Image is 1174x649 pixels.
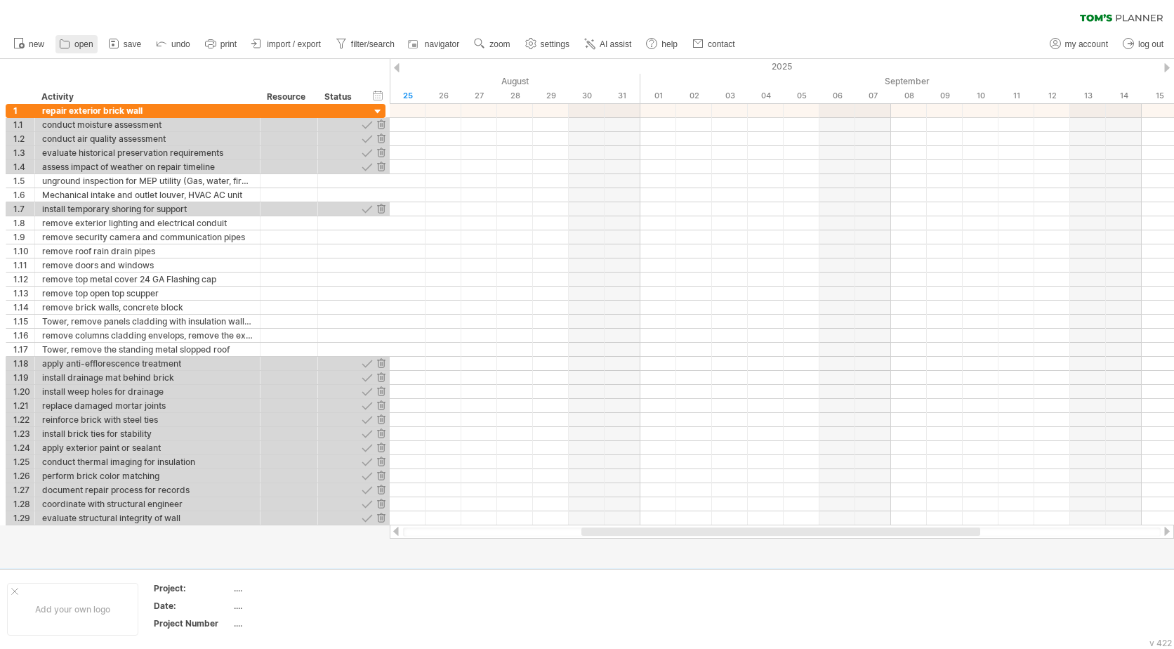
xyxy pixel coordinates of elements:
div: v 422 [1149,638,1172,648]
div: approve [360,160,374,173]
div: remove [374,497,388,511]
div: .... [234,600,352,612]
div: 1.8 [13,216,34,230]
span: new [29,39,44,49]
div: Saturday, 13 September 2025 [1070,88,1106,103]
div: remove columns cladding envelops, remove the exterior sheathing [42,329,253,342]
div: 1.13 [13,287,34,300]
div: approve [360,413,374,426]
div: Tuesday, 9 September 2025 [927,88,963,103]
span: AI assist [600,39,631,49]
div: approve [360,118,374,131]
div: perform brick color matching [42,469,253,483]
span: help [661,39,678,49]
div: approve [360,202,374,216]
div: remove top open top scupper [42,287,253,300]
div: approve [360,497,374,511]
div: replace damaged mortar joints [42,399,253,412]
span: open [74,39,93,49]
div: Friday, 12 September 2025 [1034,88,1070,103]
div: document repair process for records [42,483,253,497]
div: 1.7 [13,202,34,216]
div: Wednesday, 3 September 2025 [712,88,748,103]
div: .... [234,617,352,629]
a: print [202,35,241,53]
div: approve [360,511,374,525]
div: Monday, 25 August 2025 [390,88,426,103]
div: 1.24 [13,441,34,454]
div: Date: [154,600,231,612]
div: remove [374,160,388,173]
a: open [55,35,98,53]
span: my account [1065,39,1108,49]
a: filter/search [332,35,399,53]
div: 1.6 [13,188,34,202]
div: approve [360,455,374,468]
div: 1.12 [13,273,34,286]
div: Resource [267,90,310,104]
div: install drainage mat behind brick [42,371,253,384]
div: remove [374,427,388,440]
div: Saturday, 6 September 2025 [819,88,855,103]
a: undo [152,35,194,53]
a: zoom [470,35,514,53]
div: 1 [13,104,34,117]
div: Activity [41,90,252,104]
div: 1.14 [13,301,34,314]
div: remove brick walls, concrete block [42,301,253,314]
div: Thursday, 11 September 2025 [998,88,1034,103]
div: unground inspection for MEP utility (Gas, water, fire, plumbing, electrical & communication) [42,174,253,188]
div: 1.16 [13,329,34,342]
div: conduct moisture assessment [42,118,253,131]
div: Add your own logo [7,583,138,636]
div: remove [374,399,388,412]
a: settings [522,35,574,53]
span: filter/search [351,39,395,49]
div: 1.3 [13,146,34,159]
a: log out [1119,35,1168,53]
div: remove [374,371,388,384]
div: 1.22 [13,413,34,426]
div: Monday, 1 September 2025 [640,88,676,103]
a: save [105,35,145,53]
div: remove [374,202,388,216]
span: undo [171,39,190,49]
div: 1.5 [13,174,34,188]
a: contact [689,35,739,53]
div: 1.27 [13,483,34,497]
div: install brick ties for stability [42,427,253,440]
div: approve [360,371,374,384]
span: print [220,39,237,49]
div: remove [374,441,388,454]
div: 1.23 [13,427,34,440]
div: 1.1 [13,118,34,131]
div: Wednesday, 27 August 2025 [461,88,497,103]
a: AI assist [581,35,635,53]
div: 1.15 [13,315,34,328]
div: conduct air quality assessment [42,132,253,145]
div: Sunday, 14 September 2025 [1106,88,1142,103]
div: approve [360,146,374,159]
div: reinforce brick with steel ties [42,413,253,426]
div: Friday, 5 September 2025 [784,88,819,103]
div: remove [374,146,388,159]
div: Wednesday, 10 September 2025 [963,88,998,103]
div: 1.20 [13,385,34,398]
div: install temporary shoring for support [42,202,253,216]
div: approve [360,357,374,370]
div: remove top metal cover 24 GA Flashing cap [42,273,253,286]
div: 1.11 [13,258,34,272]
a: my account [1046,35,1112,53]
div: remove [374,455,388,468]
div: Project: [154,582,231,594]
div: 1.2 [13,132,34,145]
div: 1.21 [13,399,34,412]
div: Tuesday, 26 August 2025 [426,88,461,103]
div: evaluate structural integrity of wall [42,511,253,525]
div: approve [360,483,374,497]
div: remove [374,483,388,497]
div: 1.26 [13,469,34,483]
div: Monday, 8 September 2025 [891,88,927,103]
div: coordinate with structural engineer [42,497,253,511]
div: remove [374,469,388,483]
